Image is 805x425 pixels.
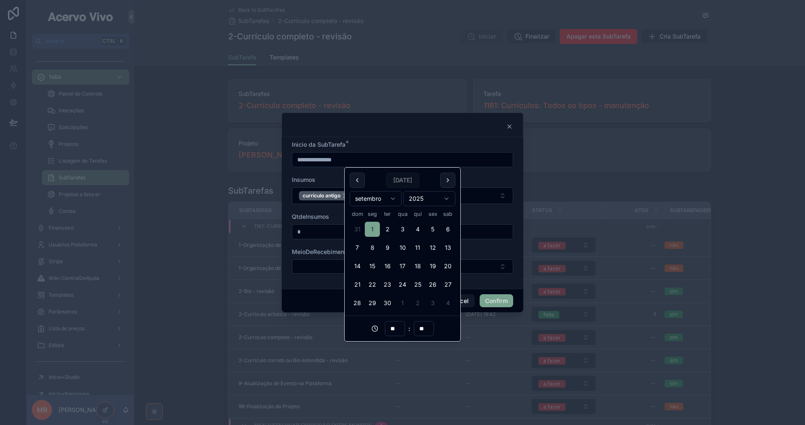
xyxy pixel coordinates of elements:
[395,222,410,237] button: quarta-feira, 3 de setembro de 2025
[350,240,365,255] button: domingo, 7 de setembro de 2025
[410,222,425,237] button: quinta-feira, 4 de setembro de 2025
[365,259,380,274] button: segunda-feira, 15 de setembro de 2025
[299,191,353,200] button: Unselect 227
[425,210,440,218] th: sexta-feira
[440,240,455,255] button: sábado, 13 de setembro de 2025
[303,192,340,199] span: currículo antigo
[292,141,345,148] span: Inicio da SubTarefa
[395,210,410,218] th: quarta-feira
[410,295,425,311] button: quinta-feira, 2 de outubro de 2025
[380,222,395,237] button: terça-feira, 2 de setembro de 2025
[365,277,380,292] button: segunda-feira, 22 de setembro de 2025
[365,222,380,237] button: Today, segunda-feira, 1 de setembro de 2025, selected
[410,277,425,292] button: quinta-feira, 25 de setembro de 2025
[350,295,365,311] button: domingo, 28 de setembro de 2025
[410,210,425,218] th: quinta-feira
[440,295,455,311] button: sábado, 4 de outubro de 2025
[380,295,395,311] button: terça-feira, 30 de setembro de 2025
[440,259,455,274] button: sábado, 20 de setembro de 2025
[395,277,410,292] button: quarta-feira, 24 de setembro de 2025
[440,277,455,292] button: sábado, 27 de setembro de 2025
[395,295,410,311] button: quarta-feira, 1 de outubro de 2025
[350,277,365,292] button: domingo, 21 de setembro de 2025
[440,222,455,237] button: sábado, 6 de setembro de 2025
[395,240,410,255] button: quarta-feira, 10 de setembro de 2025
[365,295,380,311] button: segunda-feira, 29 de setembro de 2025
[410,259,425,274] button: quinta-feira, 18 de setembro de 2025
[365,240,380,255] button: segunda-feira, 8 de setembro de 2025
[380,210,395,218] th: terça-feira
[480,294,513,308] button: Confirm
[292,248,350,255] span: MeioDeRecebimento
[380,259,395,274] button: terça-feira, 16 de setembro de 2025
[350,210,455,311] table: setembro 2025
[292,187,513,204] button: Select Button
[292,213,329,220] span: QtdeInsumos
[365,210,380,218] th: segunda-feira
[350,222,365,237] button: domingo, 31 de agosto de 2025
[425,259,440,274] button: sexta-feira, 19 de setembro de 2025
[380,240,395,255] button: terça-feira, 9 de setembro de 2025
[292,176,315,183] span: Insumos
[350,259,365,274] button: domingo, 14 de setembro de 2025
[425,277,440,292] button: sexta-feira, 26 de setembro de 2025
[350,321,455,336] div: :
[410,240,425,255] button: quinta-feira, 11 de setembro de 2025
[425,240,440,255] button: sexta-feira, 12 de setembro de 2025
[425,295,440,311] button: sexta-feira, 3 de outubro de 2025
[350,210,365,218] th: domingo
[425,222,440,237] button: sexta-feira, 5 de setembro de 2025
[292,259,513,274] button: Select Button
[380,277,395,292] button: terça-feira, 23 de setembro de 2025
[440,210,455,218] th: sábado
[395,259,410,274] button: quarta-feira, 17 de setembro de 2025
